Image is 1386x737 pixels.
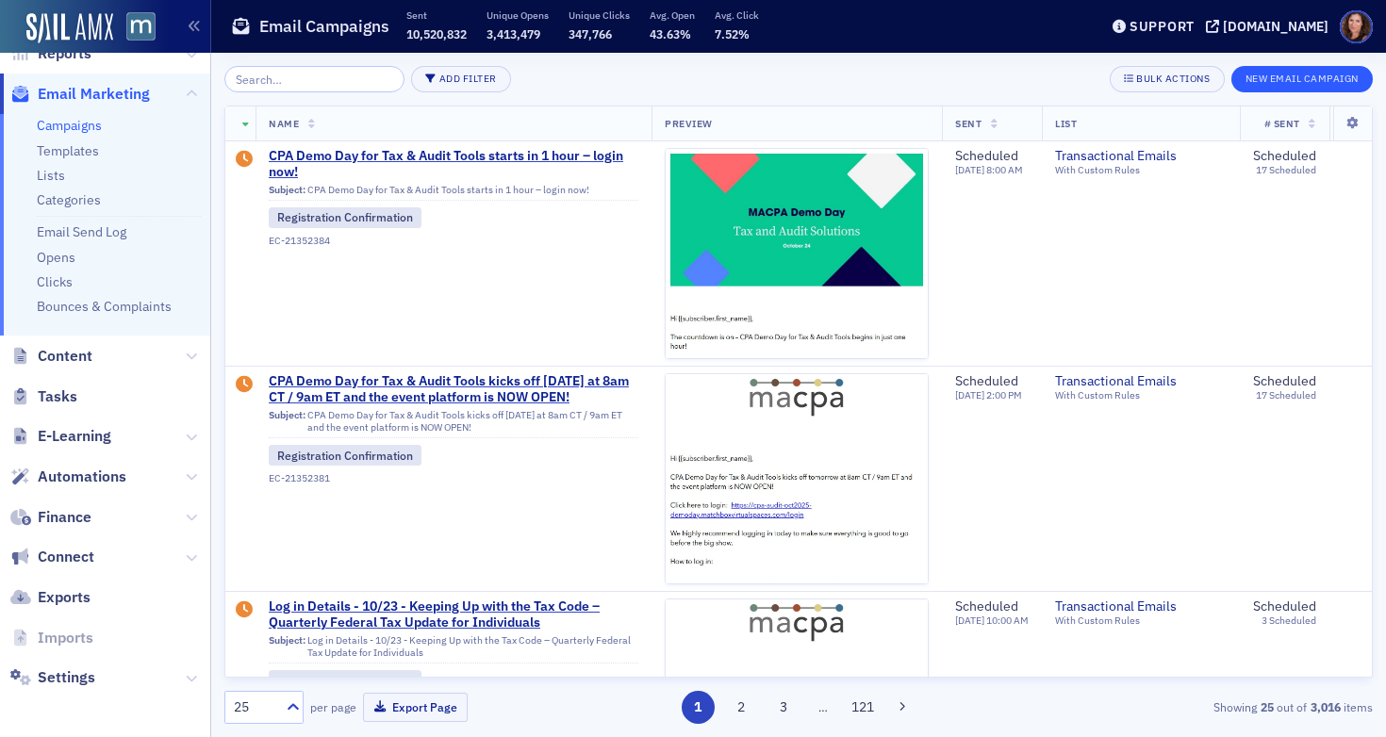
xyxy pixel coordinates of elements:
[411,66,511,92] button: Add Filter
[955,148,1023,165] div: Scheduled
[1253,373,1316,390] div: Scheduled
[1055,117,1077,130] span: List
[310,698,356,715] label: per page
[1206,20,1335,33] button: [DOMAIN_NAME]
[26,13,113,43] img: SailAMX
[10,84,150,105] a: Email Marketing
[1110,66,1224,92] button: Bulk Actions
[10,547,94,567] a: Connect
[406,26,467,41] span: 10,520,832
[38,426,111,447] span: E-Learning
[650,8,695,22] p: Avg. Open
[724,691,757,724] button: 2
[955,373,1022,390] div: Scheduled
[38,667,95,688] span: Settings
[10,628,93,648] a: Imports
[269,472,638,484] div: EC-21352381
[810,698,836,715] span: …
[10,667,95,688] a: Settings
[1262,614,1316,627] div: 3 Scheduled
[38,628,93,648] span: Imports
[38,587,91,608] span: Exports
[406,8,467,22] p: Sent
[234,697,275,717] div: 25
[986,388,1022,401] span: 2:00 PM
[269,445,421,466] div: Registration Confirmation
[1223,18,1328,35] div: [DOMAIN_NAME]
[38,84,150,105] span: Email Marketing
[1003,698,1373,715] div: Showing out of items
[955,614,986,627] span: [DATE]
[37,223,126,240] a: Email Send Log
[1055,389,1227,401] div: With Custom Rules
[847,691,880,724] button: 121
[269,207,421,228] div: Registration Confirmation
[259,15,389,38] h1: Email Campaigns
[236,601,253,620] div: Draft
[487,8,549,22] p: Unique Opens
[986,614,1029,627] span: 10:00 AM
[715,26,750,41] span: 7.52%
[10,386,77,407] a: Tasks
[767,691,800,724] button: 3
[269,373,638,406] a: CPA Demo Day for Tax & Audit Tools kicks off [DATE] at 8am CT / 9am ET and the event platform is ...
[10,426,111,447] a: E-Learning
[269,598,638,631] a: Log in Details - 10/23 - Keeping Up with the Tax Code – Quarterly Federal Tax Update for Individuals
[986,163,1023,176] span: 8:00 AM
[10,587,91,608] a: Exports
[37,273,73,290] a: Clicks
[1055,598,1227,615] a: Transactional Emails
[1055,614,1227,627] div: With Custom Rules
[269,634,638,663] div: Log in Details - 10/23 - Keeping Up with the Tax Code – Quarterly Federal Tax Update for Individuals
[1055,148,1227,165] a: Transactional Emails
[1256,164,1316,176] div: 17 Scheduled
[1340,10,1373,43] span: Profile
[1307,698,1344,715] strong: 3,016
[1231,66,1373,92] button: New Email Campaign
[363,693,468,722] button: Export Page
[37,117,102,134] a: Campaigns
[269,670,421,691] div: Registration Confirmation
[269,117,299,130] span: Name
[1253,598,1316,615] div: Scheduled
[269,409,305,434] span: Subject:
[37,142,99,159] a: Templates
[955,388,986,401] span: [DATE]
[236,376,253,395] div: Draft
[37,298,172,315] a: Bounces & Complaints
[38,346,92,367] span: Content
[487,26,540,41] span: 3,413,479
[1130,18,1195,35] div: Support
[236,151,253,170] div: Draft
[126,12,156,41] img: SailAMX
[269,148,638,181] a: CPA Demo Day for Tax & Audit Tools starts in 1 hour – login now!
[1136,74,1210,84] div: Bulk Actions
[224,66,404,92] input: Search…
[569,8,630,22] p: Unique Clicks
[269,634,305,659] span: Subject:
[38,547,94,567] span: Connect
[955,117,982,130] span: Sent
[37,249,75,266] a: Opens
[1055,373,1227,390] a: Transactional Emails
[10,43,91,64] a: Reports
[955,163,986,176] span: [DATE]
[37,167,65,184] a: Lists
[682,691,715,724] button: 1
[10,467,126,487] a: Automations
[269,184,638,201] div: CPA Demo Day for Tax & Audit Tools starts in 1 hour – login now!
[1256,389,1316,401] div: 17 Scheduled
[38,467,126,487] span: Automations
[1264,117,1300,130] span: # Sent
[269,184,305,196] span: Subject:
[1257,698,1277,715] strong: 25
[1253,148,1316,165] div: Scheduled
[955,598,1029,615] div: Scheduled
[1055,164,1227,176] div: With Custom Rules
[38,386,77,407] span: Tasks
